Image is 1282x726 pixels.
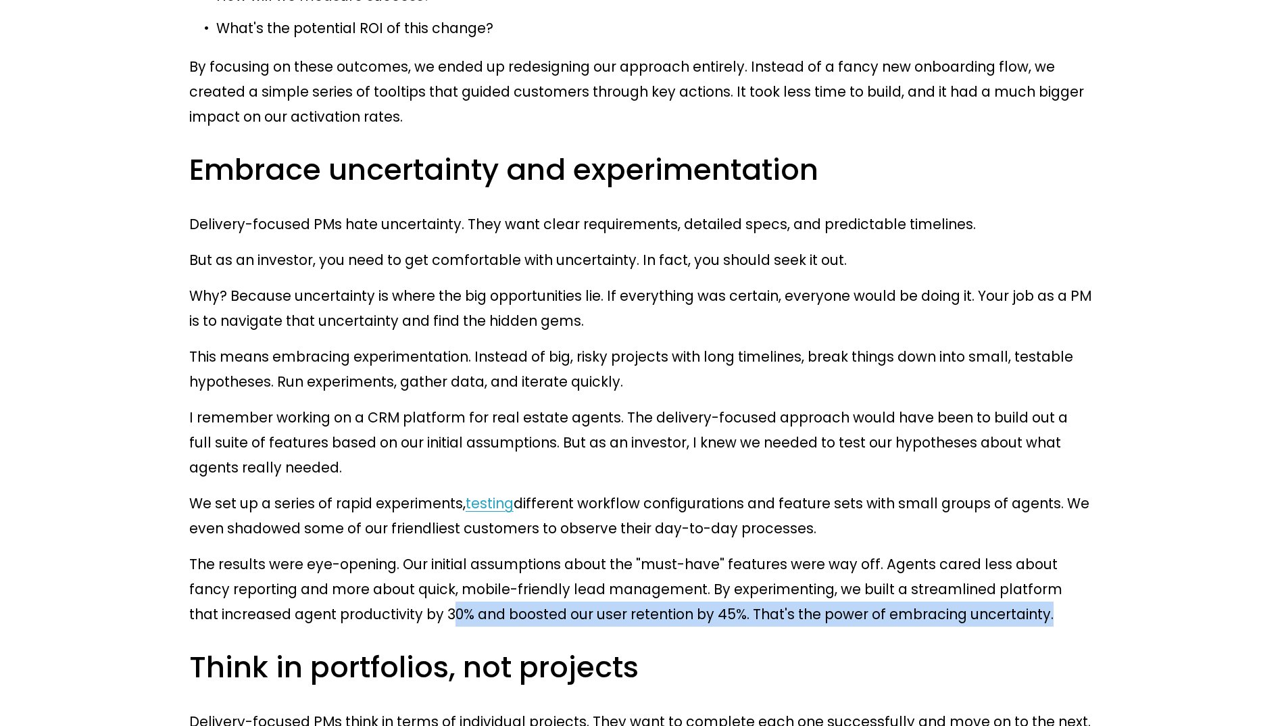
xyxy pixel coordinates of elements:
a: testing [466,493,514,513]
p: By focusing on these outcomes, we ended up redesigning our approach entirely. Instead of a fancy ... [189,54,1093,129]
p: But as an investor, you need to get comfortable with uncertainty. In fact, you should seek it out. [189,247,1093,272]
h3: Think in portfolios, not projects [189,648,1093,687]
p: What's the potential ROI of this change? [216,16,1093,41]
p: We set up a series of rapid experiments, different workflow configurations and feature sets with ... [189,491,1093,541]
p: This means embracing experimentation. Instead of big, risky projects with long timelines, break t... [189,344,1093,394]
p: Why? Because uncertainty is where the big opportunities lie. If everything was certain, everyone ... [189,283,1093,333]
p: The results were eye-opening. Our initial assumptions about the "must-have" features were way off... [189,552,1093,627]
p: I remember working on a CRM platform for real estate agents. The delivery-focused approach would ... [189,405,1093,480]
h3: Embrace uncertainty and experimentation [189,151,1093,190]
p: Delivery-focused PMs hate uncertainty. They want clear requirements, detailed specs, and predicta... [189,212,1093,237]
